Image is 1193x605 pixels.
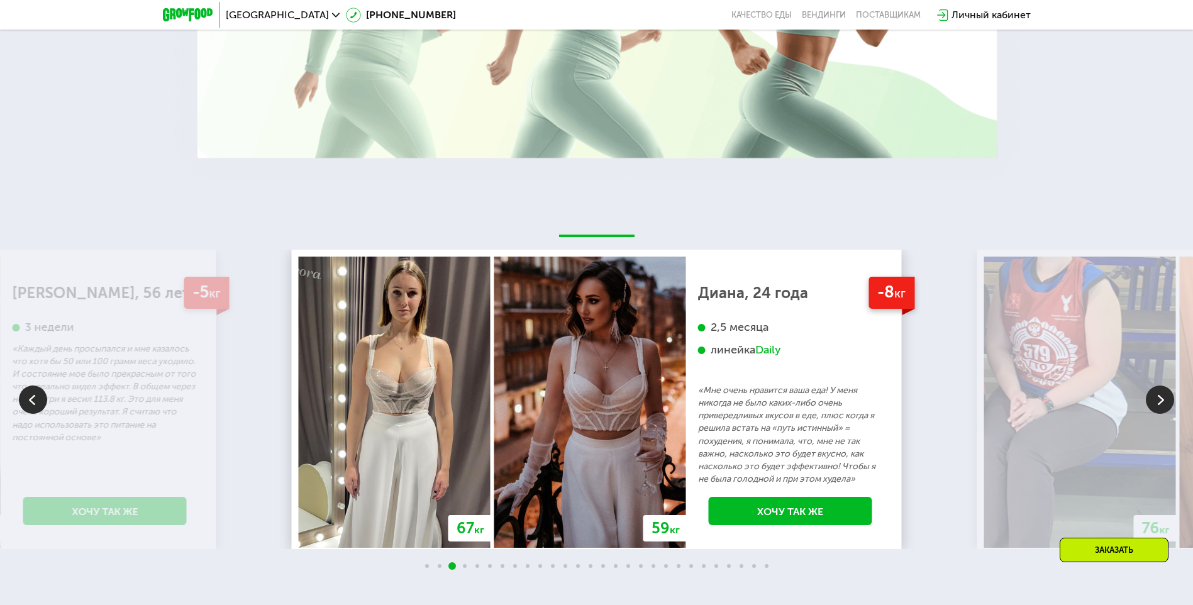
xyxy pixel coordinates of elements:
span: кг [474,524,484,536]
span: [GEOGRAPHIC_DATA] [226,10,329,20]
div: линейка [698,343,883,357]
p: «Каждый день просыпался и мне казалось что хотя бы 50 или 100 грамм веса уходило. И состояние мое... [13,343,197,443]
div: -8 [868,277,914,309]
img: Slide left [19,386,47,414]
div: 67 [448,515,492,541]
p: «Мне очень нравится ваша еда! У меня никогда не было каких-либо очень привередливых вкусов в еде,... [698,384,883,485]
a: Хочу так же [709,497,872,525]
a: Хочу так же [23,497,187,525]
div: 59 [643,515,688,541]
div: 2,5 месяца [698,320,883,335]
div: Личный кабинет [952,8,1031,23]
span: кг [670,524,680,536]
img: Slide right [1146,386,1174,414]
span: кг [894,286,906,301]
span: кг [209,286,220,301]
div: [PERSON_NAME], 56 лет [13,287,197,299]
div: -5 [184,277,229,309]
div: поставщикам [856,10,921,20]
div: 3 недели [13,320,197,335]
a: [PHONE_NUMBER] [346,8,456,23]
div: Daily [755,343,781,357]
a: Вендинги [802,10,846,20]
div: Заказать [1060,538,1168,562]
a: Качество еды [731,10,792,20]
span: кг [1160,524,1170,536]
div: 76 [1134,515,1178,541]
div: Диана, 24 года [698,287,883,299]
